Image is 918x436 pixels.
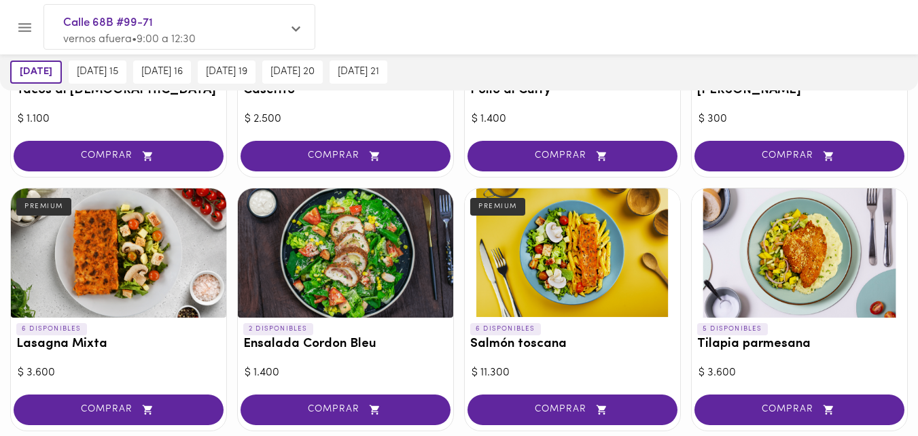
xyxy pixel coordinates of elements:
h3: Pollo al Curry [470,84,675,98]
span: COMPRAR [31,150,207,162]
div: $ 11.300 [472,365,673,381]
button: COMPRAR [694,395,904,425]
h3: Tilapia parmesana [697,337,902,352]
div: $ 2.500 [245,112,446,127]
span: [DATE] 21 [338,66,379,78]
button: Menu [8,11,41,44]
span: Calle 68B #99-71 [63,14,282,32]
p: 6 DISPONIBLES [470,323,541,335]
button: [DATE] [10,61,62,84]
h3: Salmón toscana [470,337,675,352]
button: COMPRAR [694,141,904,171]
button: COMPRAR [241,395,451,425]
button: COMPRAR [467,395,677,425]
span: COMPRAR [711,150,887,162]
div: Lasagna Mixta [11,188,226,318]
button: [DATE] 16 [133,61,191,84]
button: [DATE] 19 [198,61,255,84]
iframe: Messagebird Livechat Widget [839,357,904,422]
button: COMPRAR [14,395,224,425]
span: [DATE] 20 [270,66,315,78]
button: COMPRAR [241,141,451,171]
div: $ 1.400 [245,365,446,381]
h3: [PERSON_NAME] [697,84,902,98]
span: COMPRAR [484,404,660,416]
button: [DATE] 15 [69,61,126,84]
div: $ 3.600 [18,365,219,381]
div: PREMIUM [16,198,71,216]
div: PREMIUM [470,198,525,216]
span: [DATE] 15 [77,66,118,78]
span: COMPRAR [484,150,660,162]
p: 6 DISPONIBLES [16,323,87,335]
span: COMPRAR [711,404,887,416]
button: [DATE] 21 [330,61,387,84]
div: $ 300 [699,112,900,127]
span: COMPRAR [258,150,434,162]
h3: Ensalada Cordon Bleu [243,337,448,352]
span: [DATE] 16 [141,66,183,78]
div: Tilapia parmesana [692,188,907,318]
div: $ 1.400 [472,112,673,127]
span: COMPRAR [31,404,207,416]
span: [DATE] 19 [206,66,247,78]
span: [DATE] [20,66,52,78]
span: vernos afuera • 9:00 a 12:30 [63,34,196,45]
h3: Lasagna Mixta [16,337,221,352]
div: Salmón toscana [465,188,680,318]
button: COMPRAR [467,141,677,171]
button: COMPRAR [14,141,224,171]
h3: Tacos al [DEMOGRAPHIC_DATA] [16,84,221,98]
span: COMPRAR [258,404,434,416]
div: $ 3.600 [699,365,900,381]
div: $ 1.100 [18,112,219,127]
div: Ensalada Cordon Bleu [238,188,453,318]
h3: Caserito [243,84,448,98]
p: 2 DISPONIBLES [243,323,313,335]
button: [DATE] 20 [262,61,323,84]
p: 5 DISPONIBLES [697,323,768,335]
